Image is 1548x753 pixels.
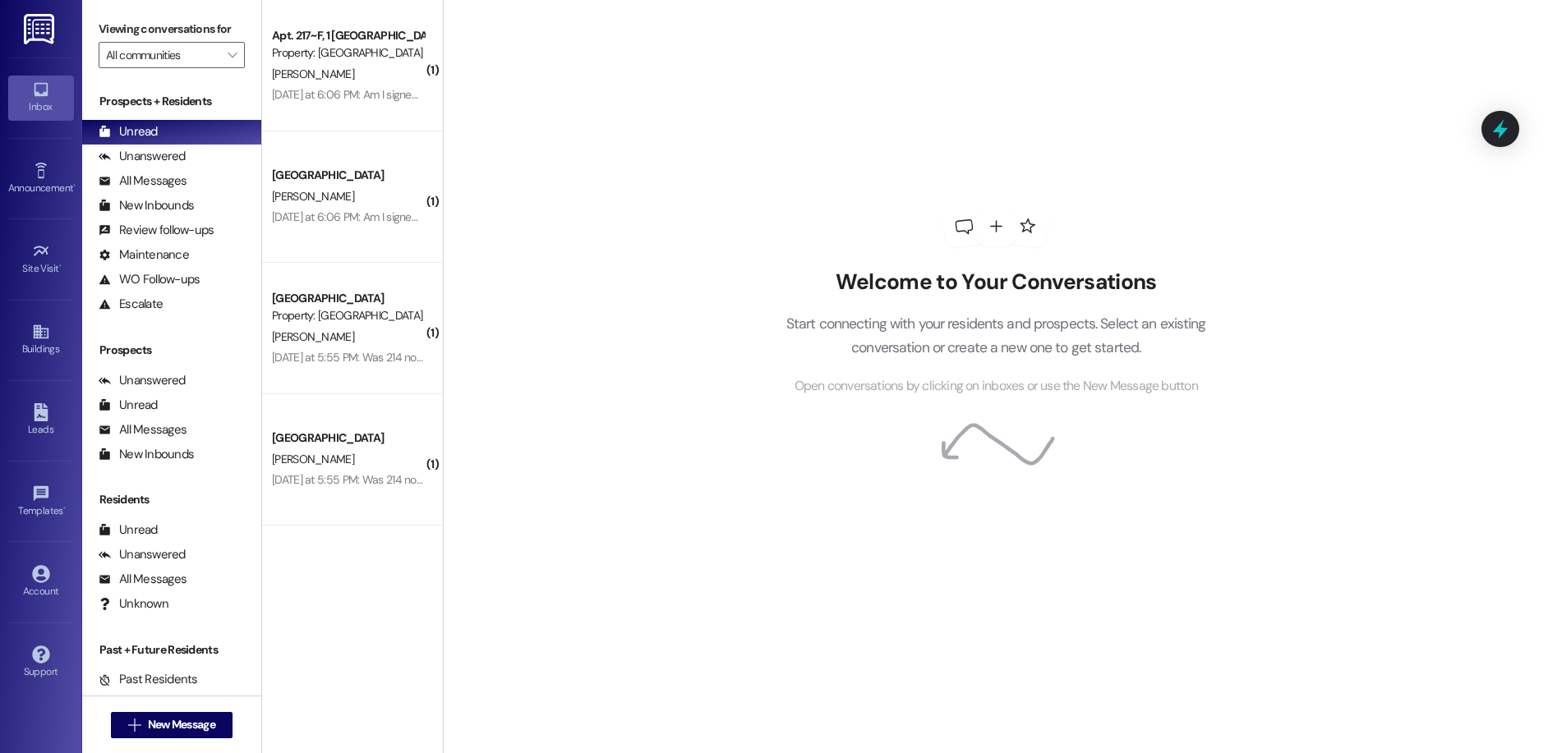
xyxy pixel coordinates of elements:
[99,571,187,588] div: All Messages
[272,67,354,81] span: [PERSON_NAME]
[148,716,215,733] span: New Message
[99,296,163,313] div: Escalate
[99,446,194,463] div: New Inbounds
[795,376,1198,397] span: Open conversations by clicking on inboxes or use the New Message button
[8,398,74,443] a: Leads
[59,260,62,272] span: •
[99,222,214,239] div: Review follow-ups
[272,44,424,62] div: Property: [GEOGRAPHIC_DATA]
[99,16,245,42] label: Viewing conversations for
[8,318,74,362] a: Buildings
[99,197,194,214] div: New Inbounds
[82,342,261,359] div: Prospects
[99,521,158,539] div: Unread
[272,167,424,184] div: [GEOGRAPHIC_DATA]
[8,237,74,282] a: Site Visit •
[111,712,233,738] button: New Message
[761,312,1231,359] p: Start connecting with your residents and prospects. Select an existing conversation or create a n...
[272,472,524,487] div: [DATE] at 5:55 PM: Was 214 not available for all of us?
[99,421,187,438] div: All Messages
[8,560,74,604] a: Account
[63,503,66,514] span: •
[106,42,219,68] input: All communities
[99,246,189,264] div: Maintenance
[24,14,58,44] img: ResiDesk Logo
[272,452,354,466] span: [PERSON_NAME]
[272,189,354,204] span: [PERSON_NAME]
[8,641,74,685] a: Support
[73,180,76,191] span: •
[99,148,186,165] div: Unanswered
[272,209,573,224] div: [DATE] at 6:06 PM: Am I signed up for a parking pass in the fall?
[99,671,198,688] div: Past Residents
[99,123,158,140] div: Unread
[272,87,573,102] div: [DATE] at 6:06 PM: Am I signed up for a parking pass in the fall?
[8,480,74,524] a: Templates •
[272,290,424,307] div: [GEOGRAPHIC_DATA]
[99,595,168,613] div: Unknown
[99,397,158,414] div: Unread
[272,429,424,447] div: [GEOGRAPHIC_DATA]
[8,76,74,120] a: Inbox
[99,546,186,563] div: Unanswered
[99,172,187,190] div: All Messages
[82,641,261,659] div: Past + Future Residents
[761,269,1231,296] h2: Welcome to Your Conversations
[272,329,354,344] span: [PERSON_NAME]
[272,350,524,365] div: [DATE] at 5:55 PM: Was 214 not available for all of us?
[272,27,424,44] div: Apt. 217~F, 1 [GEOGRAPHIC_DATA]
[82,491,261,508] div: Residents
[128,719,141,732] i: 
[82,93,261,110] div: Prospects + Residents
[99,372,186,389] div: Unanswered
[272,307,424,324] div: Property: [GEOGRAPHIC_DATA]
[228,48,237,62] i: 
[99,271,200,288] div: WO Follow-ups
